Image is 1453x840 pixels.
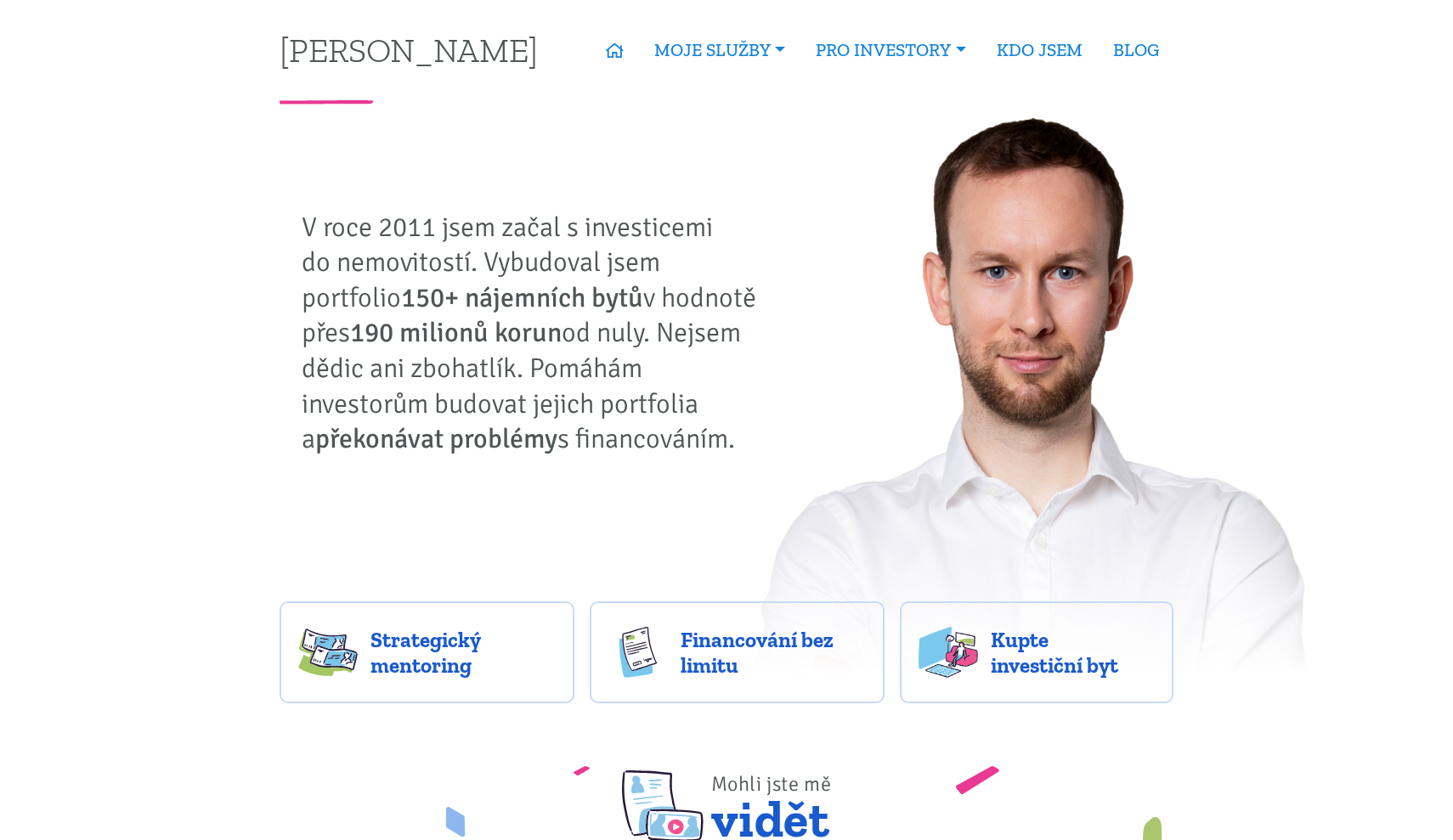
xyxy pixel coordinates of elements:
[608,627,668,678] img: finance
[280,601,574,703] a: Strategický mentoring
[1098,31,1174,70] a: BLOG
[900,601,1174,703] a: Kupte investiční byt
[401,281,643,314] strong: 150+ nájemních bytů
[280,33,538,66] a: [PERSON_NAME]
[302,210,769,457] p: V roce 2011 jsem začal s investicemi do nemovitostí. Vybudoval jsem portfolio v hodnotě přes od n...
[350,316,562,349] strong: 190 milionů korun
[298,627,358,678] img: strategy
[639,31,800,70] a: MOJE SLUŽBY
[590,601,885,703] a: Financování bez limitu
[981,31,1098,70] a: KDO JSEM
[919,627,978,678] img: flats
[370,627,556,678] span: Strategický mentoring
[800,31,981,70] a: PRO INVESTORY
[991,627,1156,678] span: Kupte investiční byt
[711,771,832,797] span: Mohli jste mě
[681,627,866,678] span: Financování bez limitu
[315,422,557,455] strong: překonávat problémy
